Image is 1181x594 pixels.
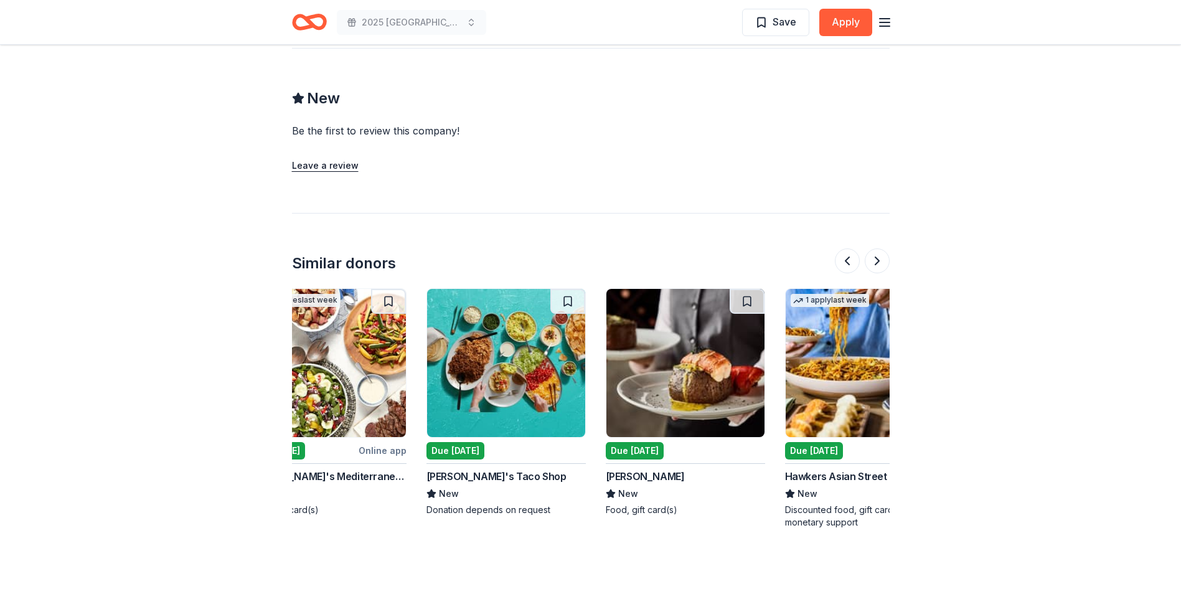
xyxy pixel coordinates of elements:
a: Image for Fleming'sDue [DATE][PERSON_NAME]NewFood, gift card(s) [606,288,765,516]
div: Due [DATE] [606,442,664,460]
div: Hawkers Asian Street Food [785,469,912,484]
a: Image for Fuzzy's Taco ShopDue [DATE][PERSON_NAME]'s Taco ShopNewDonation depends on request [426,288,586,516]
span: New [798,486,817,501]
div: Food, gift card(s) [606,504,765,516]
div: Due [DATE] [785,442,843,460]
span: New [439,486,459,501]
div: 1 apply last week [791,294,869,307]
div: Online app [359,443,407,458]
button: 2025 [GEOGRAPHIC_DATA], [GEOGRAPHIC_DATA] 449th Bomb Group WWII Reunion [337,10,486,35]
a: Image for Taziki's Mediterranean Cafe3 applieslast weekDue [DATE]Online app[PERSON_NAME]'s Medite... [247,288,407,516]
img: Image for Taziki's Mediterranean Cafe [248,289,406,437]
div: 3 applies last week [253,294,340,307]
div: Discounted food, gift card(s), monetary support [785,504,944,529]
div: [PERSON_NAME]'s Mediterranean Cafe [247,469,407,484]
a: Image for Hawkers Asian Street Food1 applylast weekDue [DATE]Online appHawkers Asian Street FoodN... [785,288,944,529]
button: Leave a review [292,158,359,173]
button: Apply [819,9,872,36]
div: Donation depends on request [426,504,586,516]
div: Similar donors [292,253,396,273]
div: Be the first to review this company! [292,123,611,138]
div: Due [DATE] [426,442,484,460]
button: Save [742,9,809,36]
img: Image for Hawkers Asian Street Food [786,289,944,437]
div: [PERSON_NAME]'s Taco Shop [426,469,567,484]
span: Save [773,14,796,30]
span: New [618,486,638,501]
span: New [307,88,340,108]
div: Food, gift card(s) [247,504,407,516]
a: Home [292,7,327,37]
img: Image for Fuzzy's Taco Shop [427,289,585,437]
span: 2025 [GEOGRAPHIC_DATA], [GEOGRAPHIC_DATA] 449th Bomb Group WWII Reunion [362,15,461,30]
div: [PERSON_NAME] [606,469,685,484]
img: Image for Fleming's [606,289,765,437]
